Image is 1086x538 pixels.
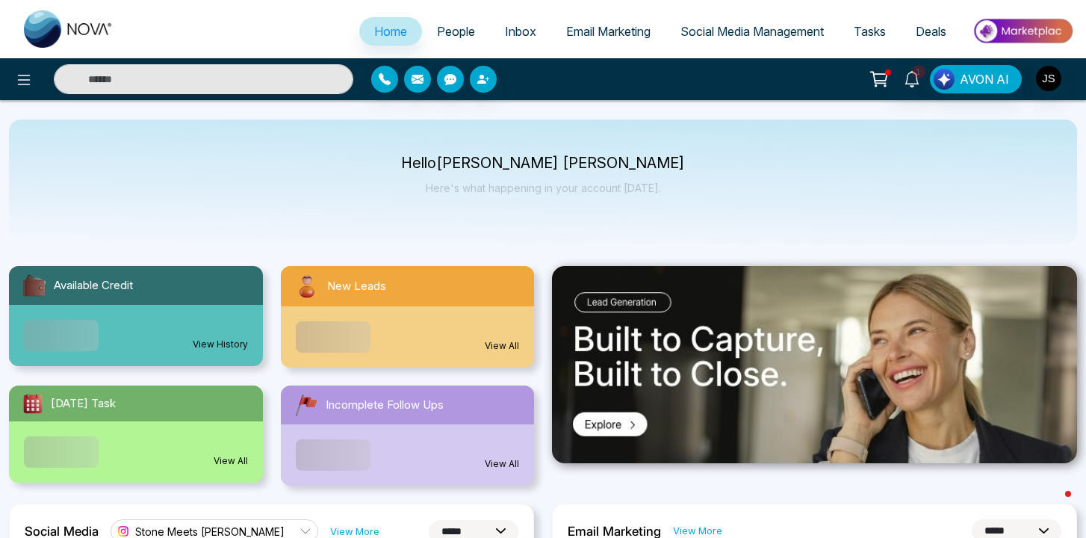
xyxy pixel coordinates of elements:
[214,454,248,468] a: View All
[505,24,536,39] span: Inbox
[912,65,925,78] span: 1
[327,278,386,295] span: New Leads
[326,397,444,414] span: Incomplete Follow Ups
[673,524,722,538] a: View More
[293,272,321,300] img: newLeads.svg
[21,392,45,415] img: todayTask.svg
[374,24,407,39] span: Home
[969,14,1077,48] img: Market-place.gif
[680,24,824,39] span: Social Media Management
[934,69,955,90] img: Lead Flow
[437,24,475,39] span: People
[401,157,685,170] p: Hello [PERSON_NAME] [PERSON_NAME]
[901,17,961,46] a: Deals
[272,386,544,486] a: Incomplete Follow UpsView All
[193,338,248,351] a: View History
[51,395,116,412] span: [DATE] Task
[24,10,114,48] img: Nova CRM Logo
[401,182,685,194] p: Here's what happening in your account [DATE].
[566,24,651,39] span: Email Marketing
[293,392,320,418] img: followUps.svg
[21,272,48,299] img: availableCredit.svg
[490,17,551,46] a: Inbox
[485,339,519,353] a: View All
[1035,487,1071,523] iframe: Intercom live chat
[552,266,1077,463] img: .
[54,277,133,294] span: Available Credit
[359,17,422,46] a: Home
[272,266,544,368] a: New LeadsView All
[960,70,1009,88] span: AVON AI
[916,24,946,39] span: Deals
[839,17,901,46] a: Tasks
[485,457,519,471] a: View All
[894,65,930,91] a: 1
[551,17,665,46] a: Email Marketing
[854,24,886,39] span: Tasks
[930,65,1022,93] button: AVON AI
[665,17,839,46] a: Social Media Management
[422,17,490,46] a: People
[1036,66,1061,91] img: User Avatar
